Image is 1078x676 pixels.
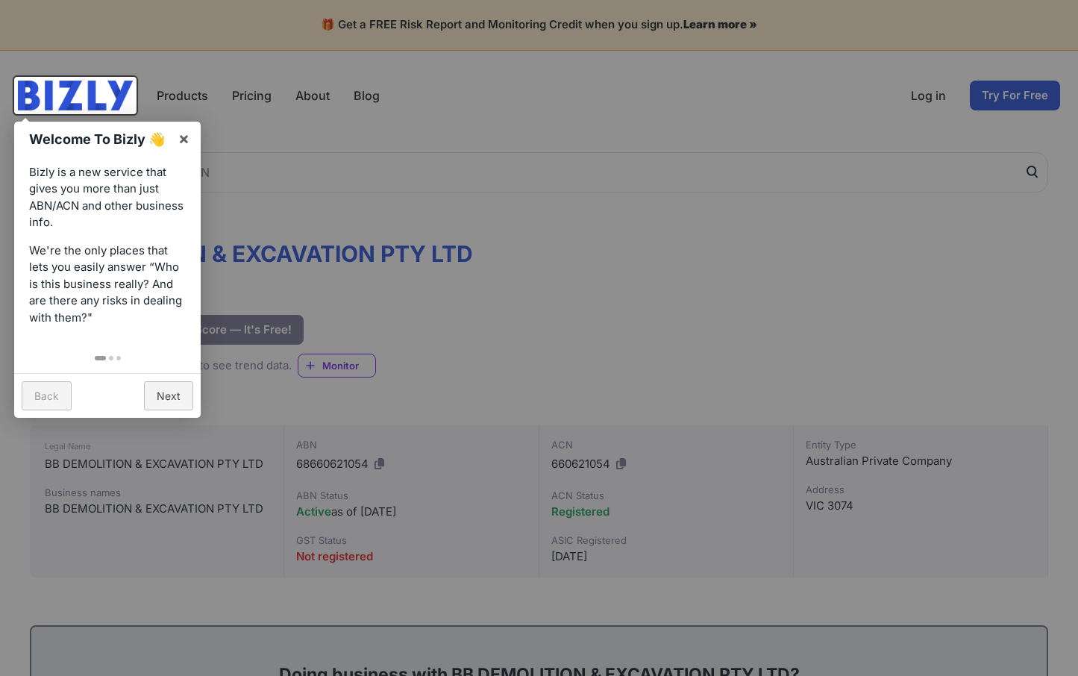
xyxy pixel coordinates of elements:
p: Bizly is a new service that gives you more than just ABN/ACN and other business info. [29,164,186,231]
a: Next [144,381,193,410]
p: We're the only places that lets you easily answer “Who is this business really? And are there any... [29,242,186,327]
h1: Welcome To Bizly 👋 [29,129,170,149]
a: × [167,122,201,155]
a: Back [22,381,72,410]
